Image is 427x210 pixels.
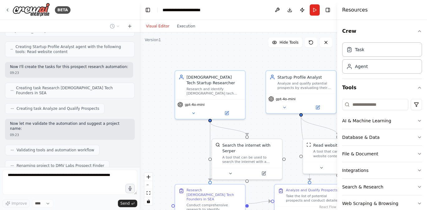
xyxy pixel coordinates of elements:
a: React Flow attribution [319,205,336,209]
div: ScrapeWebsiteToolRead website contentA tool that can be used to read a website content. [303,139,374,174]
div: A tool that can be used to search the internet with a search_query. Supports different search typ... [222,155,279,164]
button: Hide left sidebar [143,6,152,14]
div: Take the list of potential prospects and conduct detailed analysis on each candidate to qualify t... [286,194,341,203]
img: Logo [12,3,50,17]
div: Analyze and qualify potential prospects by evaluating their startup stage, team composition, mark... [278,81,333,90]
div: Crew [342,40,422,79]
button: fit view [144,189,153,197]
button: toggle interactivity [144,197,153,205]
div: 09:23 [10,133,130,137]
button: Start a new chat [125,22,135,30]
div: Read website content [313,143,356,148]
div: A tool that can be used to read a website content. [313,149,369,158]
button: zoom in [144,173,153,181]
button: Switch to previous chat [107,22,122,30]
button: Improve [2,199,30,208]
button: Execution [173,22,199,30]
img: ScrapeWebsiteTool [306,143,311,147]
p: Now let me validate the automation and suggest a project name: [10,121,130,131]
g: Edge from 56863e0a-9ddd-43ec-a2f7-71d387b10dbc to 87d6b9f9-80ca-4595-b395-f8293fce1c5e [207,122,213,181]
img: SerperDevTool [216,143,220,147]
button: Send [118,200,137,207]
button: zoom out [144,181,153,189]
button: Click to speak your automation idea [125,184,135,193]
button: Search & Research [342,179,422,195]
div: [DEMOGRAPHIC_DATA] Tech Startup Researcher [187,74,242,85]
div: Task [355,46,364,53]
p: Now I'll create the tasks for this prospect research automation: [10,65,128,70]
div: Agent [355,63,368,70]
span: Hide Tools [279,40,298,45]
button: Hide right sidebar [323,6,332,14]
div: Search the internet with Serper [222,143,279,154]
div: Startup Profile AnalystAnalyze and qualify potential prospects by evaluating their startup stage,... [265,70,337,114]
div: SerperDevToolSearch the internet with SerperA tool that can be used to search the internet with a... [211,139,283,180]
button: Crew [342,22,422,40]
span: Creating Startup Profile Analyst agent with the following tools: Read website content [16,44,129,54]
div: Research and identify [DEMOGRAPHIC_DATA] tech founders and startups in [GEOGRAPHIC_DATA] that wou... [187,87,242,96]
div: [DEMOGRAPHIC_DATA] Tech Startup ResearcherResearch and identify [DEMOGRAPHIC_DATA] tech founders ... [175,70,246,120]
div: 09:23 [10,71,128,75]
g: Edge from af220882-36ca-4d09-85ec-74412666815e to 031f5c45-9a14-4b1a-9e66-2a914d3a4dcb [298,117,341,135]
button: AI & Machine Learning [342,113,422,129]
div: Startup Profile Analyst [278,74,333,80]
g: Edge from 56863e0a-9ddd-43ec-a2f7-71d387b10dbc to 169dd65e-9fe2-4c22-b564-463aa818edfe [207,122,250,135]
div: Version 1 [145,37,161,42]
span: Validating tools and automation workflow [17,148,94,153]
button: Open in side panel [248,170,280,177]
button: File & Document [342,146,422,162]
span: gpt-4o-mini [276,97,296,101]
nav: breadcrumb [163,7,217,13]
div: Analyze and Qualify Prospects [286,188,337,193]
button: Open in side panel [211,110,243,117]
g: Edge from 87d6b9f9-80ca-4595-b395-f8293fce1c5e to dd5227d3-9417-4e4b-989a-3d40acf72036 [249,198,271,207]
div: React Flow controls [144,173,153,205]
button: Database & Data [342,129,422,145]
button: Integrations [342,162,422,178]
span: Send [120,201,130,206]
span: Creating task Research [DEMOGRAPHIC_DATA] Tech Founders in SEA [16,85,129,95]
div: BETA [55,6,70,14]
span: Improve [12,201,27,206]
g: Edge from af220882-36ca-4d09-85ec-74412666815e to dd5227d3-9417-4e4b-989a-3d40acf72036 [298,117,313,181]
button: Tools [342,79,422,96]
button: Open in side panel [302,104,334,111]
span: gpt-4o-mini [185,102,205,107]
span: Creating task Analyze and Qualify Prospects [17,106,99,111]
button: Visual Editor [142,22,173,30]
button: Hide Tools [268,37,302,47]
h4: Resources [342,6,368,14]
div: Research [DEMOGRAPHIC_DATA] Tech Founders in SEA [187,188,242,202]
span: Renaming project to DMV Labs Prospect Finder [17,163,104,168]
